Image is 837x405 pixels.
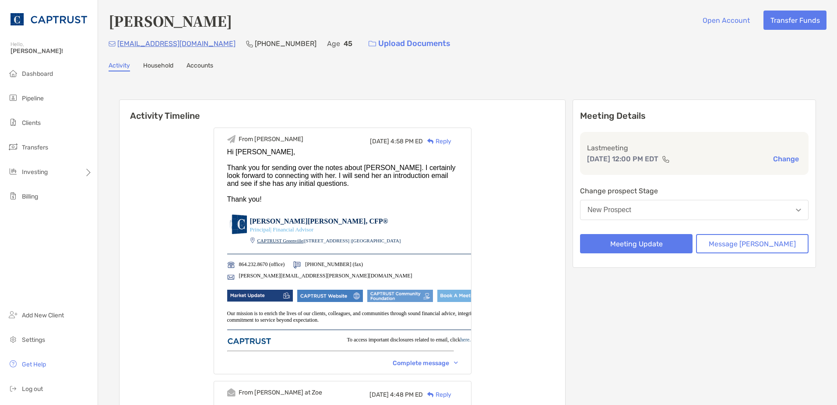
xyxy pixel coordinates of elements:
p: Meeting Details [580,110,809,121]
img: Email-Sig-Icons_CAPTRUST-commumity-foundation_30px.png [367,290,433,302]
span: Transfers [22,144,48,151]
p: Last meeting [587,142,802,153]
a: CAPTRUST Greenville [257,238,303,243]
img: investing icon [8,166,18,177]
span: [PERSON_NAME], CFP® [308,217,388,225]
span: Settings [22,336,45,344]
img: get-help icon [8,359,18,369]
a: Accounts [186,62,213,71]
img: Email-Sig-Icons_book-a-meeting_30px.png [437,290,503,302]
img: Email-Sig-Icons_phone-1.png [227,261,235,269]
div: New Prospect [587,206,631,214]
img: Reply icon [427,392,434,398]
div: Hi [PERSON_NAME], [227,148,458,156]
p: [DATE] 12:00 PM EDT [587,153,658,164]
a: here [461,337,470,343]
h6: Activity Timeline [120,100,565,121]
span: . [461,337,471,343]
img: Reply icon [427,139,434,144]
div: From [PERSON_NAME] [239,135,303,143]
p: [PHONE_NUMBER] [255,38,317,49]
span: Add New Client [22,312,64,319]
button: Message [PERSON_NAME] [696,234,809,253]
img: Email Icon [109,41,116,46]
span: 4:48 PM ED [390,391,423,398]
button: New Prospect [580,200,809,220]
img: transfers icon [8,142,18,152]
span: Clients [22,119,41,127]
span: Billing [22,193,38,200]
img: Open dropdown arrow [796,209,801,212]
span: Log out [22,385,43,393]
p: 45 [344,38,352,49]
a: Household [143,62,173,71]
span: [PERSON_NAME]! [11,47,92,55]
span: [DATE] [370,138,389,145]
img: Event icon [227,388,236,397]
img: Email-Sig-Icons_CAPTRUST-website_30px.png [297,290,363,302]
img: CAPTRUST Logo [11,4,87,35]
a: Upload Documents [363,34,456,53]
div: [STREET_ADDRESS] | [304,238,352,243]
img: Email-Sig-Icons_market-update_30px.png [227,290,293,302]
div: Reply [423,390,451,399]
img: Chevron icon [454,362,458,364]
button: Meeting Update [580,234,693,253]
img: settings icon [8,334,18,345]
span: [DATE] [369,391,389,398]
img: add_new_client icon [8,309,18,320]
p: Change prospect Stage [580,185,809,196]
span: Investing [22,168,48,176]
div: From [PERSON_NAME] at Zoe [239,389,322,396]
span: [PERSON_NAME] [250,217,308,225]
img: logout icon [8,383,18,394]
img: Email-Sig-Icons_CAPTRUST-logo.png [227,337,271,345]
span: To access important disclosures related to email, click [347,337,461,343]
img: Phone Icon [246,40,253,47]
button: Change [770,154,802,163]
div: | Financial Advisor [270,226,313,233]
img: CAP-Logo-for-Email_45.gif [227,214,247,234]
img: Event icon [227,135,236,143]
p: Age [327,38,340,49]
img: pipeline icon [8,92,18,103]
span: Get Help [22,361,46,368]
div: Complete message [393,359,458,367]
img: button icon [369,41,376,47]
img: Email-Sig-Icons_email-1.png [227,274,235,281]
h4: [PERSON_NAME] [109,11,232,31]
img: Email-Sig-Icons_location-pin.png [250,237,255,243]
div: Reply [423,137,451,146]
div: | [257,238,304,243]
div: [GEOGRAPHIC_DATA] [352,238,401,243]
span: Pipeline [22,95,44,102]
img: clients icon [8,117,18,128]
a: Activity [109,62,130,71]
img: Email-Sig-Icons_fax-1.png [293,261,301,269]
div: Our mission is to enrich the lives of our clients, colleagues, and communities through sound fina... [227,310,503,323]
div: [PERSON_NAME][EMAIL_ADDRESS][PERSON_NAME][DOMAIN_NAME] [239,273,412,279]
div: [PHONE_NUMBER] (fax) [305,261,363,268]
div: Thank you! [227,195,458,203]
img: communication type [662,156,670,163]
span: Dashboard [22,70,53,78]
span: 4:58 PM ED [390,138,423,145]
div: Principal [250,226,271,233]
p: [EMAIL_ADDRESS][DOMAIN_NAME] [117,38,236,49]
img: billing icon [8,191,18,201]
div: 864.232.8670 (office) [239,261,285,268]
div: Thank you for sending over the notes about [PERSON_NAME]. I certainly look forward to connecting ... [227,164,458,188]
img: dashboard icon [8,68,18,78]
button: Open Account [696,11,756,30]
button: Transfer Funds [763,11,826,30]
